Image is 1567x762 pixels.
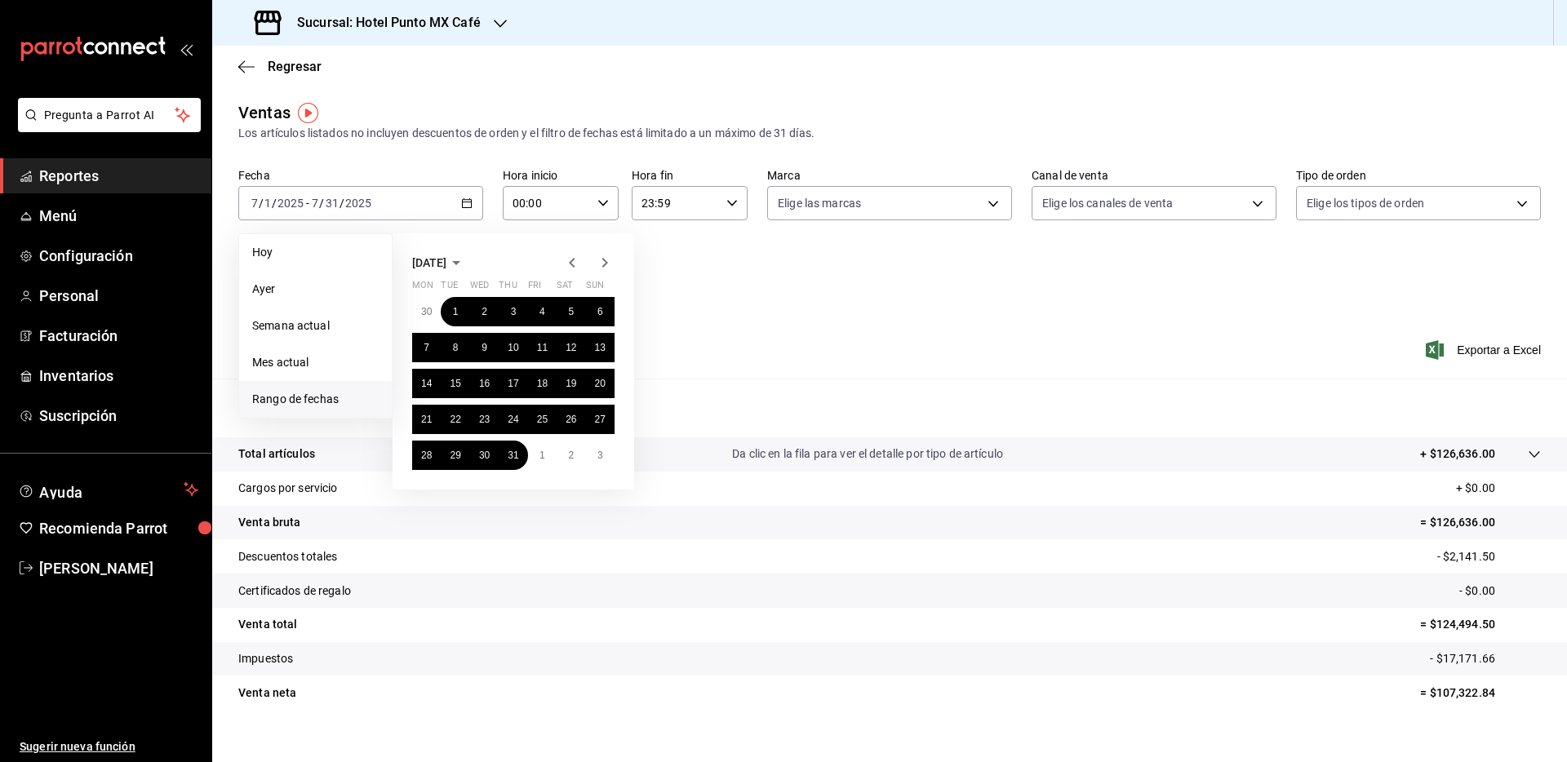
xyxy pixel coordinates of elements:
[1459,583,1541,600] p: - $0.00
[412,297,441,326] button: June 30, 2025
[528,441,557,470] button: August 1, 2025
[499,405,527,434] button: July 24, 2025
[238,59,322,74] button: Regresar
[441,441,469,470] button: July 29, 2025
[557,280,573,297] abbr: Saturday
[511,306,517,317] abbr: July 3, 2025
[778,195,861,211] span: Elige las marcas
[508,414,518,425] abbr: July 24, 2025
[499,333,527,362] button: July 10, 2025
[1296,170,1541,181] label: Tipo de orden
[528,369,557,398] button: July 18, 2025
[566,414,576,425] abbr: July 26, 2025
[1437,548,1541,565] p: - $2,141.50
[344,197,372,210] input: ----
[39,480,177,499] span: Ayuda
[453,342,459,353] abbr: July 8, 2025
[732,445,1003,463] p: Da clic en la fila para ver el detalle por tipo de artículo
[252,281,379,298] span: Ayer
[39,285,198,307] span: Personal
[251,197,259,210] input: --
[441,333,469,362] button: July 8, 2025
[597,306,603,317] abbr: July 6, 2025
[470,333,499,362] button: July 9, 2025
[319,197,324,210] span: /
[421,378,432,389] abbr: July 14, 2025
[238,583,351,600] p: Certificados de regalo
[537,378,548,389] abbr: July 18, 2025
[568,450,574,461] abbr: August 2, 2025
[412,280,433,297] abbr: Monday
[597,450,603,461] abbr: August 3, 2025
[39,365,198,387] span: Inventarios
[508,378,518,389] abbr: July 17, 2025
[238,125,1541,142] div: Los artículos listados no incluyen descuentos de orden y el filtro de fechas está limitado a un m...
[586,333,615,362] button: July 13, 2025
[557,333,585,362] button: July 12, 2025
[586,280,604,297] abbr: Sunday
[470,297,499,326] button: July 2, 2025
[252,391,379,408] span: Rango de fechas
[325,197,340,210] input: --
[39,165,198,187] span: Reportes
[1420,684,1541,702] p: = $107,322.84
[479,378,490,389] abbr: July 16, 2025
[503,170,619,181] label: Hora inicio
[508,450,518,461] abbr: July 31, 2025
[499,280,517,297] abbr: Thursday
[566,378,576,389] abbr: July 19, 2025
[412,253,466,272] button: [DATE]
[1032,170,1276,181] label: Canal de venta
[586,441,615,470] button: August 3, 2025
[557,405,585,434] button: July 26, 2025
[284,13,481,33] h3: Sucursal: Hotel Punto MX Café
[528,333,557,362] button: July 11, 2025
[238,100,291,125] div: Ventas
[238,650,293,667] p: Impuestos
[252,244,379,261] span: Hoy
[632,170,748,181] label: Hora fin
[479,450,490,461] abbr: July 30, 2025
[421,306,432,317] abbr: June 30, 2025
[595,378,606,389] abbr: July 20, 2025
[238,616,297,633] p: Venta total
[238,480,338,497] p: Cargos por servicio
[528,297,557,326] button: July 4, 2025
[470,405,499,434] button: July 23, 2025
[586,405,615,434] button: July 27, 2025
[441,405,469,434] button: July 22, 2025
[1430,650,1541,667] p: - $17,171.66
[441,280,457,297] abbr: Tuesday
[453,306,459,317] abbr: July 1, 2025
[528,405,557,434] button: July 25, 2025
[421,414,432,425] abbr: July 21, 2025
[557,297,585,326] button: July 5, 2025
[39,557,198,579] span: [PERSON_NAME]
[238,684,296,702] p: Venta neta
[499,297,527,326] button: July 3, 2025
[180,42,193,55] button: open_drawer_menu
[508,342,518,353] abbr: July 10, 2025
[272,197,277,210] span: /
[441,297,469,326] button: July 1, 2025
[412,405,441,434] button: July 21, 2025
[1307,195,1424,211] span: Elige los tipos de orden
[268,59,322,74] span: Regresar
[1429,340,1541,360] button: Exportar a Excel
[470,369,499,398] button: July 16, 2025
[586,297,615,326] button: July 6, 2025
[1042,195,1173,211] span: Elige los canales de venta
[44,107,175,124] span: Pregunta a Parrot AI
[1456,480,1541,497] p: + $0.00
[470,441,499,470] button: July 30, 2025
[20,738,198,755] span: Sugerir nueva función
[238,548,337,565] p: Descuentos totales
[499,441,527,470] button: July 31, 2025
[1420,445,1495,463] p: + $126,636.00
[586,369,615,398] button: July 20, 2025
[482,306,487,317] abbr: July 2, 2025
[259,197,264,210] span: /
[595,414,606,425] abbr: July 27, 2025
[264,197,272,210] input: --
[557,441,585,470] button: August 2, 2025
